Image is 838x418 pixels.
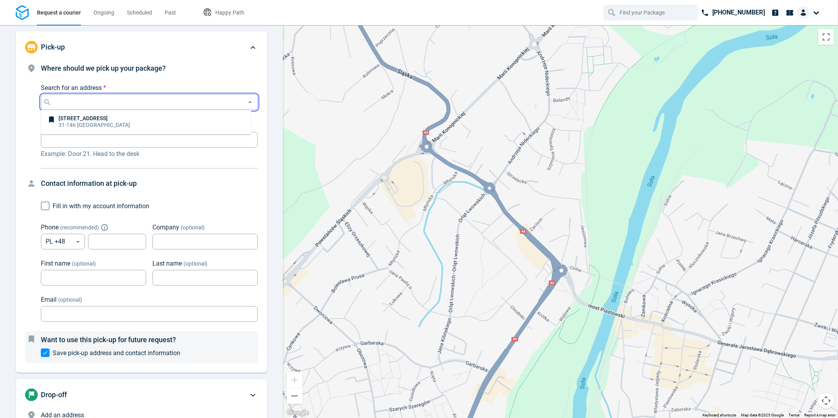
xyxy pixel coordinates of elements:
[41,335,176,344] span: Want to use this pick-up for future request?
[818,393,834,409] button: Map camera controls
[698,5,768,20] a: [PHONE_NUMBER]
[41,84,102,92] span: Search for an address
[72,260,96,267] span: (optional)
[94,9,114,16] span: Ongoing
[818,29,834,45] button: Toggle fullscreen view
[797,6,810,19] img: Client
[16,5,29,20] img: Logo
[41,43,65,51] span: Pick-up
[53,349,180,357] span: Save pick-up address and contact information
[41,178,258,189] h4: Contact information at pick-up
[41,224,59,231] span: Phone
[102,225,107,230] button: Explain "Recommended"
[41,260,70,267] span: First name
[702,412,736,418] button: Keyboard shortcuts
[183,260,207,267] span: (optional)
[165,9,176,16] span: Past
[37,9,81,16] span: Request a courier
[287,388,303,404] button: Zoom out
[804,413,836,417] a: Report a map error
[620,5,683,20] input: Find your Package
[16,31,267,63] div: Pick-up
[285,408,311,418] img: Google
[712,8,765,17] p: [PHONE_NUMBER]
[152,224,179,231] span: Company
[788,413,799,417] a: Terms
[16,63,267,373] div: Pick-up
[285,408,311,418] a: Open this area in Google Maps (opens a new window)
[41,64,166,72] span: Where should we pick up your package?
[741,413,784,417] span: Map data ©2025 Google
[53,202,149,210] span: Fill in with my account information
[41,390,67,399] span: Drop-off
[41,296,57,303] span: Email
[59,115,130,121] p: [STREET_ADDRESS]
[59,121,130,129] p: 31-146 [GEOGRAPHIC_DATA]
[41,234,85,249] div: PL +48
[215,9,244,16] span: Happy Path
[58,297,82,303] span: (optional)
[245,97,255,107] button: Close
[127,9,152,16] span: Scheduled
[60,224,99,231] span: ( recommended )
[181,224,205,231] span: (optional)
[287,372,303,388] button: Zoom in
[41,149,258,159] p: Example: Door 21. Head to the desk
[152,260,182,267] span: Last name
